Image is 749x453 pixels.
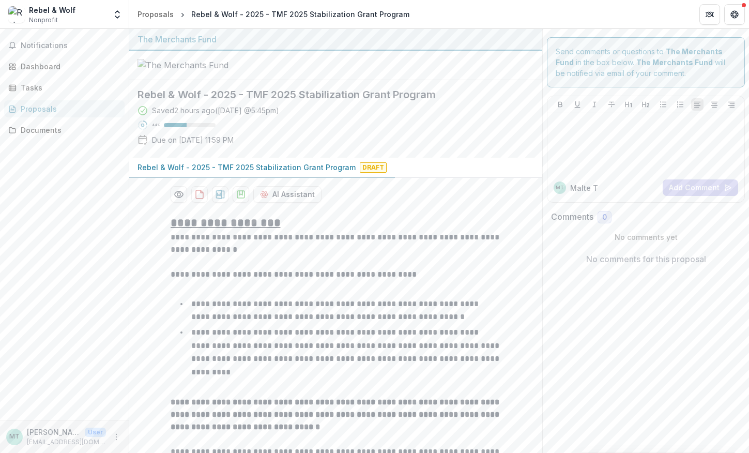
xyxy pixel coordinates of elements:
a: Proposals [133,7,178,22]
p: 44 % [152,122,160,129]
nav: breadcrumb [133,7,414,22]
div: Proposals [21,103,116,114]
button: Heading 2 [639,98,652,111]
span: 0 [602,213,607,222]
div: Rebel & Wolf [29,5,75,16]
a: Dashboard [4,58,125,75]
p: Malte T [570,183,598,193]
button: download-proposal [233,186,249,203]
p: User [85,428,106,437]
p: [EMAIL_ADDRESS][DOMAIN_NAME] [27,437,106,447]
a: Proposals [4,100,125,117]
button: Bullet List [657,98,669,111]
a: Tasks [4,79,125,96]
p: No comments yet [551,232,741,243]
a: Documents [4,122,125,139]
button: Add Comment [663,179,738,196]
div: Dashboard [21,61,116,72]
p: Due on [DATE] 11:59 PM [152,134,234,145]
span: Notifications [21,41,120,50]
p: [PERSON_NAME] [27,427,81,437]
button: AI Assistant [253,186,322,203]
div: Documents [21,125,116,135]
button: Bold [554,98,567,111]
button: More [110,431,123,443]
div: Proposals [137,9,174,20]
button: download-proposal [212,186,228,203]
button: Italicize [588,98,601,111]
button: Notifications [4,37,125,54]
button: Strike [605,98,618,111]
div: Send comments or questions to in the box below. will be notified via email of your comment. [547,37,745,87]
div: Malte Thies [9,433,20,440]
p: Rebel & Wolf - 2025 - TMF 2025 Stabilization Grant Program [137,162,356,173]
button: Partners [699,4,720,25]
div: Tasks [21,82,116,93]
h2: Comments [551,212,593,222]
div: The Merchants Fund [137,33,534,46]
img: The Merchants Fund [137,59,241,71]
h2: Rebel & Wolf - 2025 - TMF 2025 Stabilization Grant Program [137,88,517,101]
button: Align Center [708,98,721,111]
button: Open entity switcher [110,4,125,25]
strong: The Merchants Fund [636,58,713,67]
div: Rebel & Wolf - 2025 - TMF 2025 Stabilization Grant Program [191,9,409,20]
button: Underline [571,98,584,111]
button: Ordered List [674,98,686,111]
button: Preview 46ca1329-b96f-4b67-ad6b-f39d35887b70-0.pdf [171,186,187,203]
div: Saved 2 hours ago ( [DATE] @ 5:45pm ) [152,105,279,116]
button: Align Right [725,98,738,111]
span: Nonprofit [29,16,58,25]
button: Heading 1 [622,98,635,111]
span: Draft [360,162,387,173]
div: Malte Thies [556,185,564,190]
p: No comments for this proposal [586,253,706,265]
button: Align Left [691,98,704,111]
button: Get Help [724,4,745,25]
button: download-proposal [191,186,208,203]
img: Rebel & Wolf [8,6,25,23]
